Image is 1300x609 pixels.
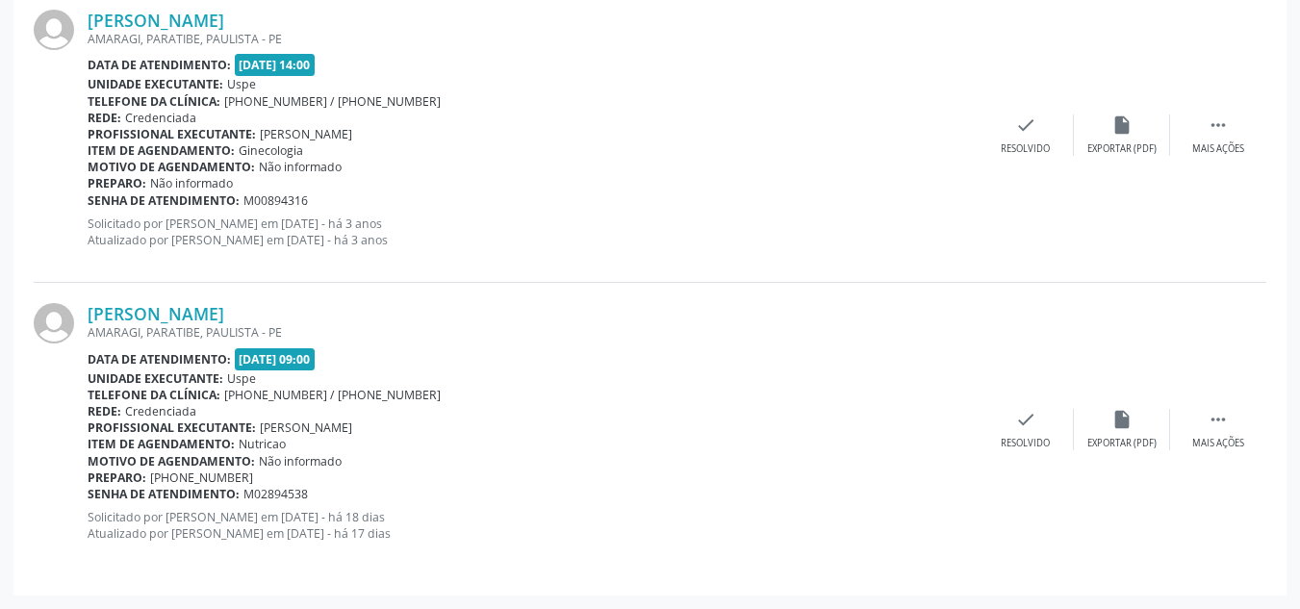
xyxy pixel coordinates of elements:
b: Unidade executante: [88,370,223,387]
a: [PERSON_NAME] [88,303,224,324]
span: Nutricao [239,436,286,452]
i:  [1208,409,1229,430]
p: Solicitado por [PERSON_NAME] em [DATE] - há 3 anos Atualizado por [PERSON_NAME] em [DATE] - há 3 ... [88,216,978,248]
span: [PHONE_NUMBER] / [PHONE_NUMBER] [224,387,441,403]
div: Exportar (PDF) [1087,437,1157,450]
div: Exportar (PDF) [1087,142,1157,156]
b: Item de agendamento: [88,142,235,159]
i: check [1015,114,1036,136]
span: Credenciada [125,403,196,419]
b: Senha de atendimento: [88,486,240,502]
span: [PHONE_NUMBER] [150,469,253,486]
span: Credenciada [125,110,196,126]
span: Uspe [227,76,256,92]
div: AMARAGI, PARATIBE, PAULISTA - PE [88,324,978,341]
b: Preparo: [88,175,146,191]
img: img [34,303,74,343]
div: Mais ações [1192,437,1244,450]
b: Motivo de agendamento: [88,453,255,469]
span: M00894316 [243,192,308,209]
b: Rede: [88,403,121,419]
span: Não informado [259,159,342,175]
span: [DATE] 09:00 [235,348,316,370]
a: [PERSON_NAME] [88,10,224,31]
b: Data de atendimento: [88,351,231,368]
span: Ginecologia [239,142,303,159]
i: insert_drive_file [1111,114,1133,136]
span: [DATE] 14:00 [235,54,316,76]
i: check [1015,409,1036,430]
b: Telefone da clínica: [88,93,220,110]
b: Senha de atendimento: [88,192,240,209]
b: Rede: [88,110,121,126]
div: AMARAGI, PARATIBE, PAULISTA - PE [88,31,978,47]
img: img [34,10,74,50]
i:  [1208,114,1229,136]
span: M02894538 [243,486,308,502]
div: Mais ações [1192,142,1244,156]
p: Solicitado por [PERSON_NAME] em [DATE] - há 18 dias Atualizado por [PERSON_NAME] em [DATE] - há 1... [88,509,978,542]
b: Profissional executante: [88,419,256,436]
span: [PERSON_NAME] [260,126,352,142]
div: Resolvido [1001,437,1050,450]
div: Resolvido [1001,142,1050,156]
span: [PERSON_NAME] [260,419,352,436]
span: Uspe [227,370,256,387]
i: insert_drive_file [1111,409,1133,430]
b: Preparo: [88,469,146,486]
span: Não informado [150,175,233,191]
span: [PHONE_NUMBER] / [PHONE_NUMBER] [224,93,441,110]
b: Unidade executante: [88,76,223,92]
b: Telefone da clínica: [88,387,220,403]
b: Item de agendamento: [88,436,235,452]
b: Profissional executante: [88,126,256,142]
span: Não informado [259,453,342,469]
b: Data de atendimento: [88,57,231,73]
b: Motivo de agendamento: [88,159,255,175]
